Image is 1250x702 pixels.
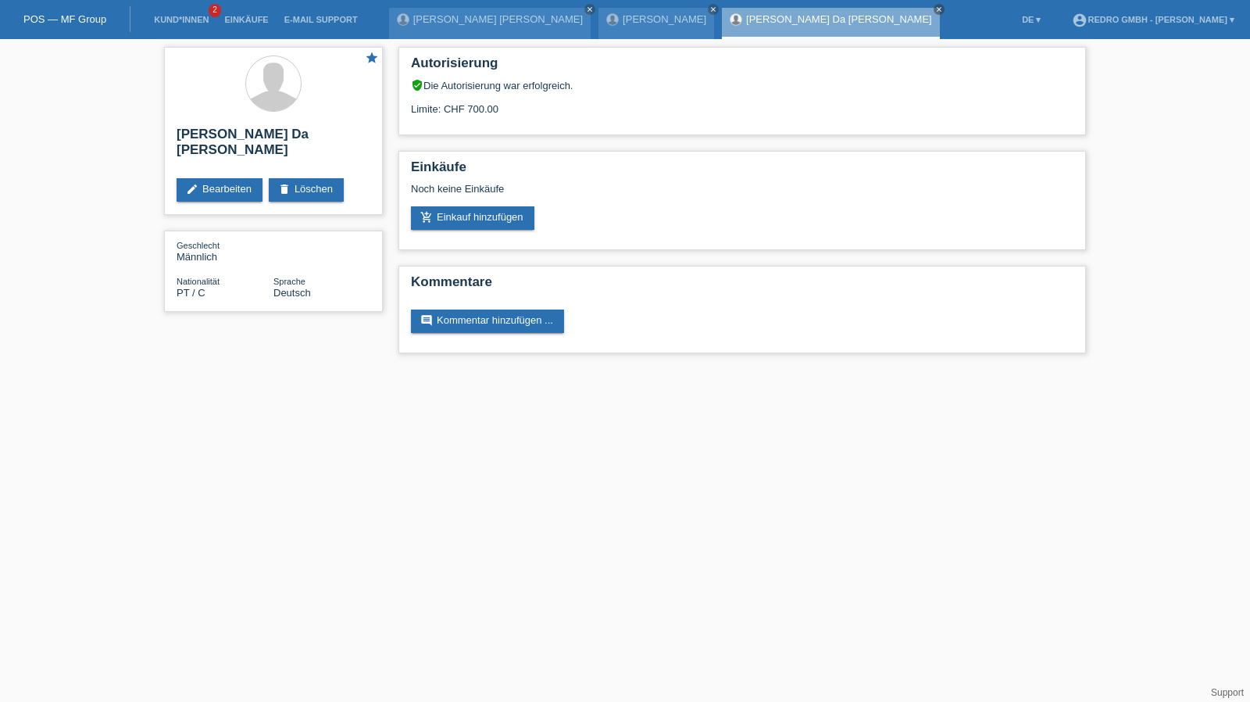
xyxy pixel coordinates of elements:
[934,4,945,15] a: close
[273,287,311,299] span: Deutsch
[623,13,706,25] a: [PERSON_NAME]
[186,183,198,195] i: edit
[746,13,932,25] a: [PERSON_NAME] Da [PERSON_NAME]
[269,178,344,202] a: deleteLöschen
[146,15,216,24] a: Kund*innen
[584,4,595,15] a: close
[177,178,262,202] a: editBearbeiten
[411,79,423,91] i: verified_user
[273,277,305,286] span: Sprache
[365,51,379,67] a: star
[420,211,433,224] i: add_shopping_cart
[411,159,1073,183] h2: Einkäufe
[586,5,594,13] i: close
[411,206,534,230] a: add_shopping_cartEinkauf hinzufügen
[709,5,717,13] i: close
[365,51,379,65] i: star
[1064,15,1242,24] a: account_circleRedro GmbH - [PERSON_NAME] ▾
[177,277,220,286] span: Nationalität
[177,287,205,299] span: Portugal / C / 16.10.2011
[413,13,583,25] a: [PERSON_NAME] [PERSON_NAME]
[177,241,220,250] span: Geschlecht
[411,183,1073,206] div: Noch keine Einkäufe
[216,15,276,24] a: Einkäufe
[420,314,433,327] i: comment
[277,15,366,24] a: E-Mail Support
[411,56,1073,79] h2: Autorisierung
[411,91,1073,115] div: Limite: CHF 700.00
[23,13,106,25] a: POS — MF Group
[177,239,273,263] div: Männlich
[278,183,291,195] i: delete
[1211,687,1244,698] a: Support
[1072,13,1087,28] i: account_circle
[411,79,1073,91] div: Die Autorisierung war erfolgreich.
[177,127,370,166] h2: [PERSON_NAME] Da [PERSON_NAME]
[209,4,221,17] span: 2
[935,5,943,13] i: close
[708,4,719,15] a: close
[411,310,564,333] a: commentKommentar hinzufügen ...
[411,274,1073,298] h2: Kommentare
[1014,15,1048,24] a: DE ▾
